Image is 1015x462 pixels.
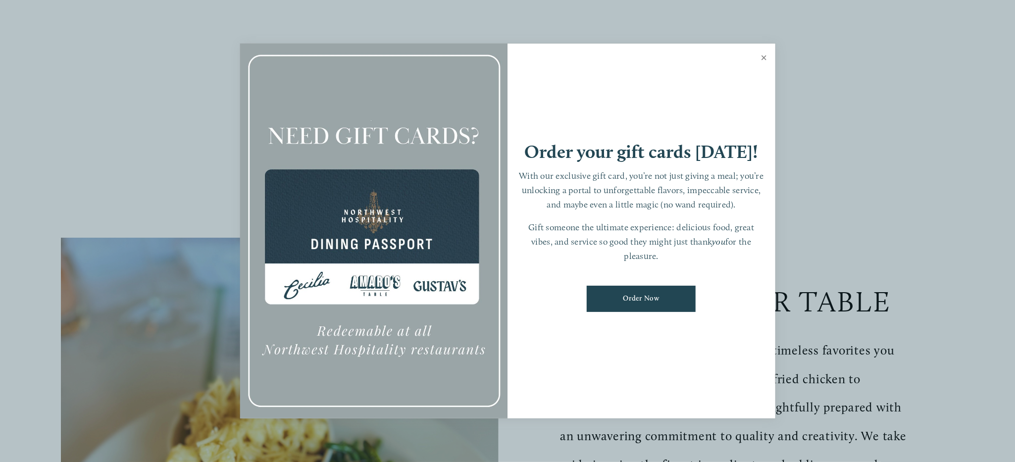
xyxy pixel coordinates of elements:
p: With our exclusive gift card, you’re not just giving a meal; you’re unlocking a portal to unforge... [517,169,765,211]
a: Order Now [587,286,696,312]
em: you [712,236,725,247]
h1: Order your gift cards [DATE]! [524,143,758,161]
a: Close [755,45,774,73]
p: Gift someone the ultimate experience: delicious food, great vibes, and service so good they might... [517,220,765,263]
